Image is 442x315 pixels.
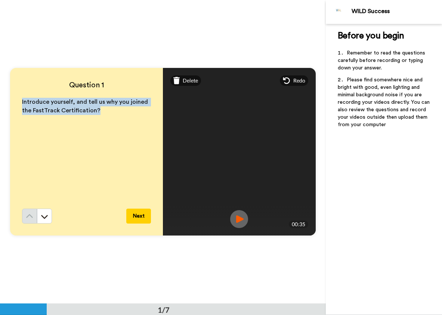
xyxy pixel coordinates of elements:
[338,31,404,40] span: Before you begin
[170,75,201,86] div: Delete
[293,77,305,84] span: Redo
[289,221,308,228] div: 00:35
[338,50,427,71] span: Remember to read the questions carefully before recording or typing down your answer.
[352,8,442,15] div: WILD Success
[22,80,151,90] h4: Question 1
[230,210,248,228] img: ic_record_play.svg
[183,77,198,84] span: Delete
[330,3,348,21] img: Profile Image
[126,209,151,224] button: Next
[280,75,308,86] div: Redo
[146,305,182,315] div: 1/7
[338,77,431,127] span: Please find somewhere nice and bright with good, even lighting and minimal background noise if yo...
[22,99,149,113] span: Introduce yourself, and tell us why you joined the FastTrack Certification?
